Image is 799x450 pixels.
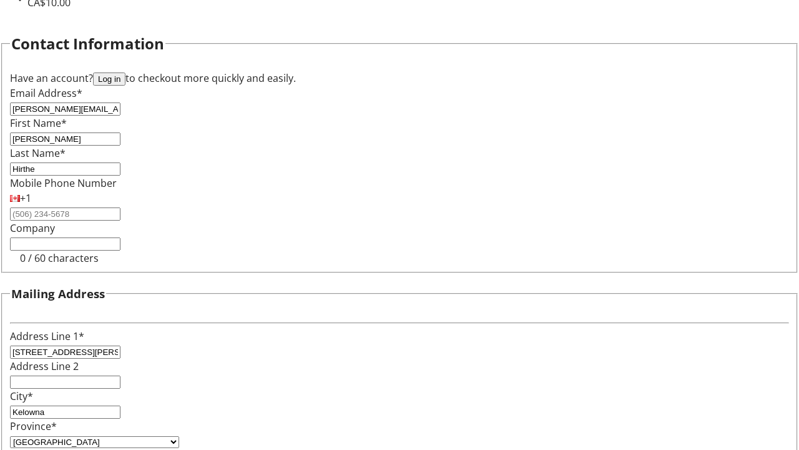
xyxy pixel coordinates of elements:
h3: Mailing Address [11,285,105,302]
label: Address Line 1* [10,329,84,343]
label: First Name* [10,116,67,130]
label: City* [10,389,33,403]
label: Company [10,221,55,235]
input: (506) 234-5678 [10,207,120,221]
button: Log in [93,72,125,86]
label: Province* [10,419,57,433]
tr-character-limit: 0 / 60 characters [20,251,99,265]
label: Email Address* [10,86,82,100]
h2: Contact Information [11,32,164,55]
label: Mobile Phone Number [10,176,117,190]
label: Address Line 2 [10,359,79,373]
input: Address [10,346,120,359]
div: Have an account? to checkout more quickly and easily. [10,71,789,86]
input: City [10,406,120,419]
label: Last Name* [10,146,66,160]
